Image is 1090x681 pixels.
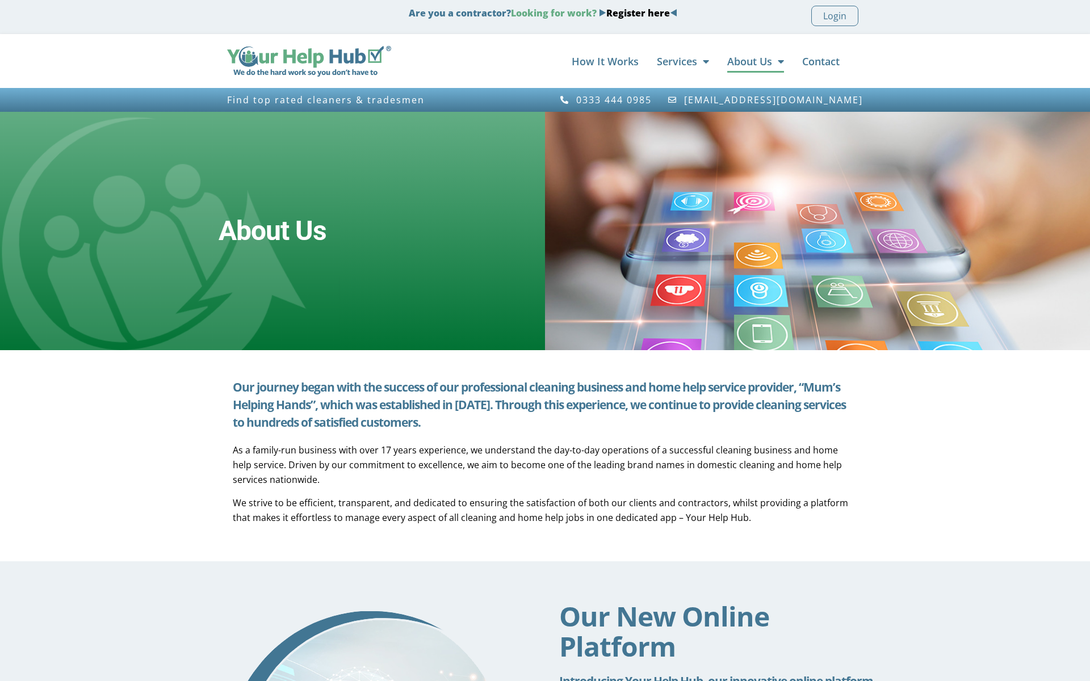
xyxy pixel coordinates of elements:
[559,95,652,105] a: 0333 444 0985
[670,9,677,16] img: Blue Arrow - Left
[606,7,670,19] a: Register here
[572,50,639,73] a: How It Works
[599,9,606,16] img: Blue Arrow - Right
[823,9,846,23] span: Login
[511,7,597,19] span: Looking for work?
[573,95,652,105] span: 0333 444 0985
[233,443,857,487] p: As a family-run business with over 17 years experience, we understand the day-to-day operations o...
[727,50,784,73] a: About Us
[227,46,391,77] img: Your Help Hub Wide Logo
[233,379,857,431] h5: Our journey began with the success of our professional cleaning business and home help service pr...
[681,95,863,105] span: [EMAIL_ADDRESS][DOMAIN_NAME]
[409,7,677,19] strong: Are you a contractor?
[403,50,840,73] nav: Menu
[559,601,880,661] h2: Our New Online Platform
[219,215,326,247] h2: About Us
[233,495,857,525] p: We strive to be efficient, transparent, and dedicated to ensuring the satisfaction of both our cl...
[657,50,709,73] a: Services
[227,95,539,105] h3: Find top rated cleaners & tradesmen
[811,6,858,26] a: Login
[802,50,840,73] a: Contact
[668,95,863,105] a: [EMAIL_ADDRESS][DOMAIN_NAME]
